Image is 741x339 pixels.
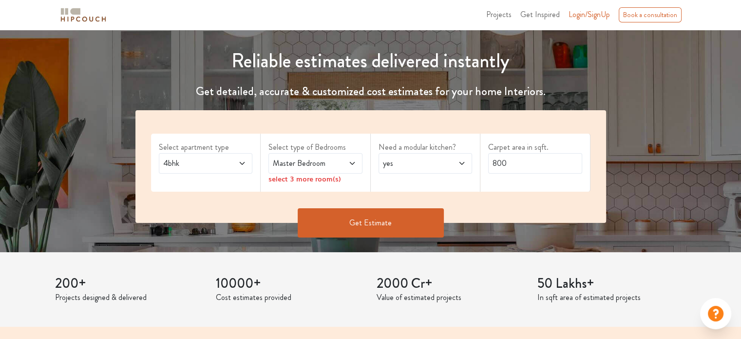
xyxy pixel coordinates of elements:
[268,174,362,184] div: select 3 more room(s)
[537,276,686,292] h3: 50 Lakhs+
[130,84,612,99] h4: Get detailed, accurate & customized cost estimates for your home Interiors.
[381,158,445,169] span: yes
[161,158,225,169] span: 4bhk
[619,7,682,22] div: Book a consultation
[216,276,365,292] h3: 10000+
[298,208,444,238] button: Get Estimate
[569,9,610,20] span: Login/SignUp
[379,141,473,153] label: Need a modular kitchen?
[486,9,512,20] span: Projects
[59,4,108,26] span: logo-horizontal.svg
[271,158,335,169] span: Master Bedroom
[488,153,582,174] input: Enter area sqft
[159,141,253,153] label: Select apartment type
[377,292,526,303] p: Value of estimated projects
[130,49,612,73] h1: Reliable estimates delivered instantly
[268,141,362,153] label: Select type of Bedrooms
[520,9,560,20] span: Get Inspired
[216,292,365,303] p: Cost estimates provided
[537,292,686,303] p: In sqft area of estimated projects
[59,6,108,23] img: logo-horizontal.svg
[55,292,204,303] p: Projects designed & delivered
[488,141,582,153] label: Carpet area in sqft.
[377,276,526,292] h3: 2000 Cr+
[55,276,204,292] h3: 200+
